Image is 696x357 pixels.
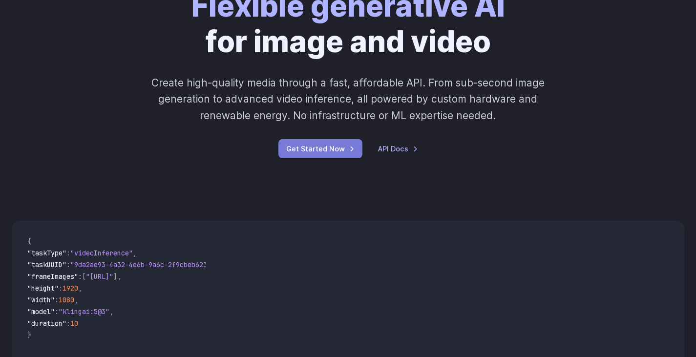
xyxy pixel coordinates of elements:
p: Create high-quality media through a fast, affordable API. From sub-second image generation to adv... [133,75,563,124]
span: "taskType" [27,249,66,257]
span: "taskUUID" [27,260,66,269]
span: , [109,307,113,316]
span: "model" [27,307,55,316]
span: : [55,295,59,304]
span: "9da2ae93-4a32-4e6b-9a6c-2f9cbeb62301" [70,260,219,269]
span: , [133,249,137,257]
span: 1920 [63,284,78,293]
span: "width" [27,295,55,304]
span: "duration" [27,319,66,328]
span: : [66,260,70,269]
span: { [27,237,31,246]
span: 1080 [59,295,74,304]
span: ] [113,272,117,281]
span: 10 [70,319,78,328]
span: "klingai:5@3" [59,307,109,316]
span: : [66,249,70,257]
a: Get Started Now [278,139,362,158]
span: , [117,272,121,281]
span: , [74,295,78,304]
span: : [59,284,63,293]
span: } [27,331,31,339]
span: "videoInference" [70,249,133,257]
span: : [66,319,70,328]
span: : [55,307,59,316]
a: API Docs [378,143,418,154]
span: , [78,284,82,293]
span: "frameImages" [27,272,78,281]
span: "[URL]" [86,272,113,281]
span: [ [82,272,86,281]
span: : [78,272,82,281]
span: "height" [27,284,59,293]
